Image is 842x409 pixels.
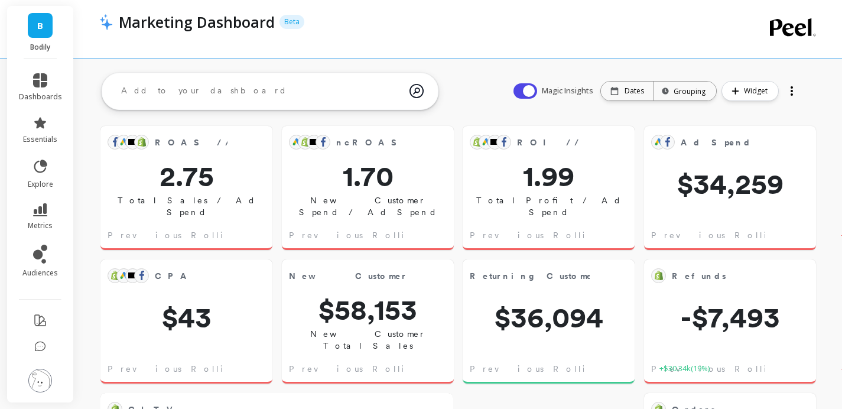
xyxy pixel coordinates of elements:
[289,229,479,241] span: Previous Rolling 7-day
[470,270,678,283] span: Returning Customer Revenue
[659,363,710,375] span: +$30.34k ( 19% )
[463,162,635,190] span: 1.99
[409,75,424,107] img: magic search icon
[289,268,409,284] span: New Customer Revenue
[99,14,113,30] img: header icon
[517,134,590,151] span: ROI // POAS
[282,194,454,218] p: New Customer Spend / Ad Spend
[644,303,816,332] span: -$7,493
[23,135,57,144] span: essentials
[19,43,62,52] p: Bodily
[336,137,707,149] span: ncROAS : New Customer Spend / Ad Spend
[100,303,272,332] span: $43
[625,86,644,96] p: Dates
[463,194,635,218] p: Total Profit / Ad Spend
[155,137,284,149] span: ROAS // MER
[28,180,53,189] span: explore
[155,134,227,151] span: ROAS // MER
[517,137,646,149] span: ROI // POAS
[744,85,771,97] span: Widget
[463,303,635,332] span: $36,094
[282,328,454,352] p: New Customer Total Sales
[282,162,454,190] span: 1.70
[108,229,297,241] span: Previous Rolling 7-day
[19,92,62,102] span: dashboards
[279,15,304,29] p: Beta
[681,134,771,151] span: Ad Spend
[155,268,227,284] span: CPA
[22,268,58,278] span: audiences
[470,268,590,284] span: Returning Customer Revenue
[28,369,52,392] img: profile picture
[651,363,841,375] span: Previous Rolling 7-day
[470,363,659,375] span: Previous Rolling 7-day
[672,268,771,284] span: Refunds
[289,270,486,283] span: New Customer Revenue
[282,296,454,324] span: $58,153
[644,170,816,198] span: $34,259
[470,229,659,241] span: Previous Rolling 7-day
[28,221,53,231] span: metrics
[155,270,193,283] span: CPA
[100,194,272,218] p: Total Sales / Ad Spend
[681,137,752,149] span: Ad Spend
[651,229,841,241] span: Previous Rolling 7-day
[100,162,272,190] span: 2.75
[665,86,706,97] div: Grouping
[721,81,779,101] button: Widget
[37,19,43,33] span: B
[542,85,596,97] span: Magic Insights
[289,363,479,375] span: Previous Rolling 7-day
[108,363,297,375] span: Previous Rolling 7-day
[672,270,726,283] span: Refunds
[119,12,275,32] p: Marketing Dashboard
[336,134,409,151] span: ncROAS : New Customer Spend / Ad Spend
